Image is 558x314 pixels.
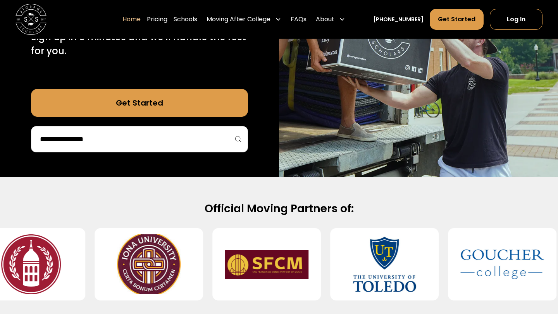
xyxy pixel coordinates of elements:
[31,202,527,216] h2: Official Moving Partners of:
[122,9,141,30] a: Home
[373,15,424,24] a: [PHONE_NUMBER]
[225,234,308,294] img: San Francisco Conservatory of Music
[490,9,542,30] a: Log In
[343,234,426,294] img: University of Toledo
[147,9,167,30] a: Pricing
[313,9,348,30] div: About
[316,15,334,24] div: About
[291,9,307,30] a: FAQs
[430,9,484,30] a: Get Started
[31,89,248,117] a: Get Started
[207,15,270,24] div: Moving After College
[107,234,191,294] img: Iona University
[203,9,284,30] div: Moving After College
[174,9,197,30] a: Schools
[15,4,46,35] img: Storage Scholars main logo
[460,234,544,294] img: Goucher College
[31,30,248,58] p: Sign up in 5 minutes and we'll handle the rest for you.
